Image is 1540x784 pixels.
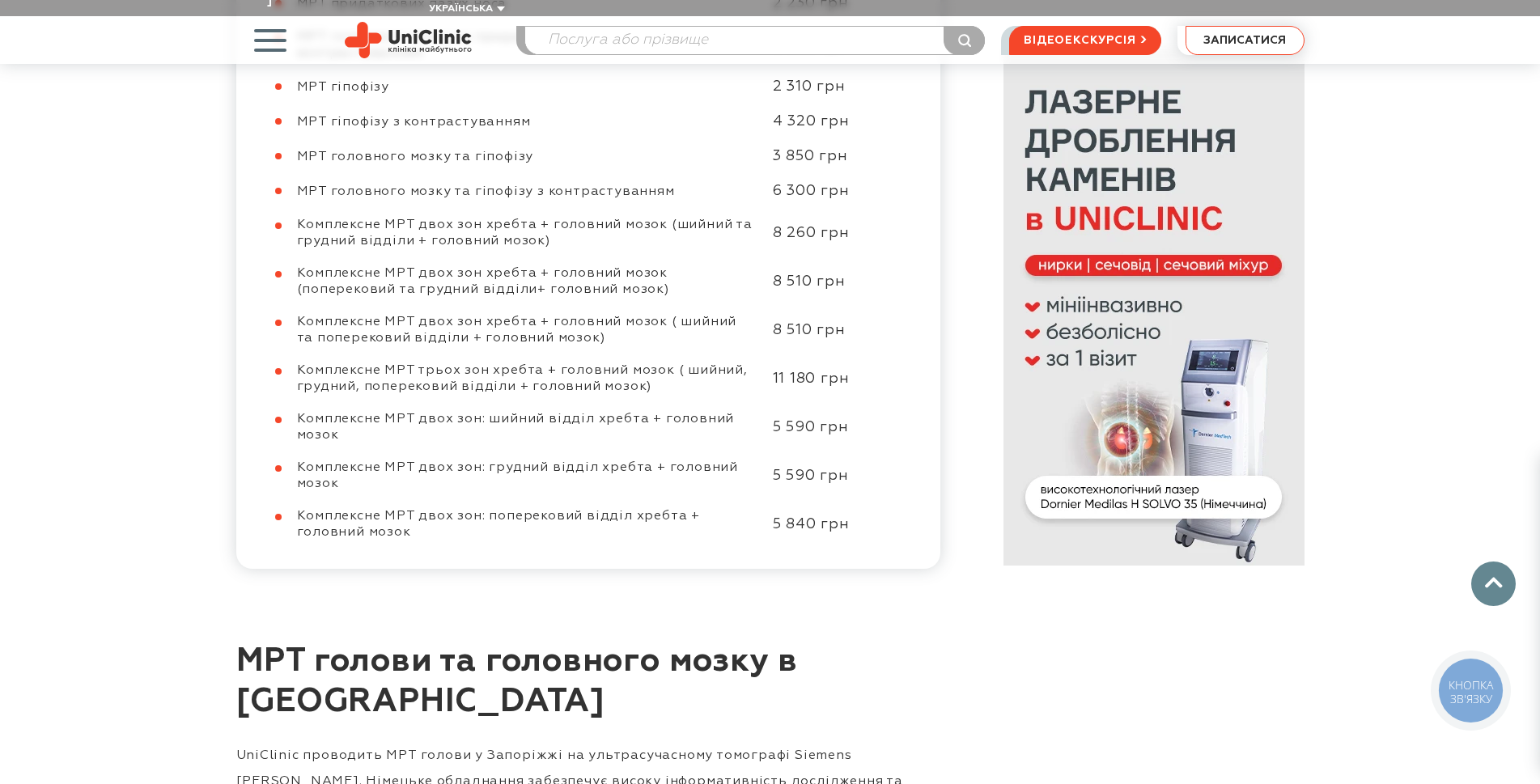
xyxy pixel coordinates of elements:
[757,182,896,201] div: 6 300 грн
[297,185,675,198] span: МРТ головного мозку та гіпофізу з контрастуванням
[757,78,896,96] div: 2 310 грн
[757,370,896,388] div: 11 180 грн
[297,510,701,539] span: Комплексне МРТ двох зон: поперековий відділ хребта + головний мозок
[757,224,896,243] div: 8 260 грн
[757,467,896,485] div: 5 590 грн
[297,218,753,248] span: Комплексне МРТ двох зон хребта + головний мозок (шийний та грудний відділи + головний мозок)
[757,273,896,291] div: 8 510 грн
[297,150,534,163] span: МРТ головного мозку та гіпофізу
[757,147,896,166] div: 3 850 грн
[297,316,737,345] span: Комплексне МРТ двох зон хребта + головний мозок ( шийний та поперековий відділи + головний мозок)
[345,22,472,58] img: Uniclinic
[1009,26,1160,55] a: відеоекскурсія
[297,413,735,442] span: Комплексне МРТ двох зон: шийний відділ хребта + головний мозок
[1186,26,1305,55] button: записатися
[1449,677,1493,706] span: КНОПКА ЗВ'ЯЗКУ
[425,3,505,15] button: Українська
[525,27,985,54] input: Послуга або прізвище
[757,112,896,131] div: 4 320 грн
[757,515,896,534] div: 5 840 грн
[1024,27,1135,54] span: відеоекскурсія
[297,116,531,129] span: МРТ гіпофізу з контрастуванням
[236,642,940,739] h2: МРТ голови та головного мозку в [GEOGRAPHIC_DATA]
[297,461,739,490] span: Комплексне МРТ двох зон: грудний відділ хребта + головний мозок
[297,364,748,393] span: Комплексне МРТ трьох зон хребта + головний мозок ( шийний, грудний, поперековий відділи + головни...
[757,418,896,437] div: 5 590 грн
[429,4,493,14] span: Українська
[1203,35,1286,46] span: записатися
[297,267,670,296] span: Комплексне МРТ двох зон хребта + головний мозок (поперековий та грудний відділи+ головний мозок)
[297,81,390,94] span: МРТ гіпофізу
[757,321,896,340] div: 8 510 грн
